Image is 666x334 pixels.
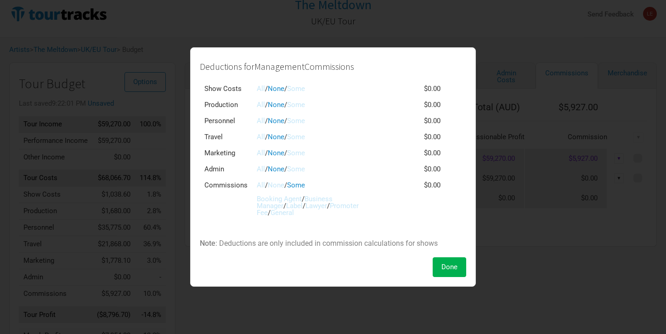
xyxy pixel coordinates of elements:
span: / [284,165,287,173]
a: All [257,117,265,125]
span: / [327,202,330,210]
strong: Performance Income [219,247,289,256]
a: Some [287,133,305,141]
a: None [268,149,284,157]
td: Travel [200,129,252,145]
span: / [265,101,268,109]
span: / [284,149,287,157]
span: / [265,181,268,189]
span: / [284,133,287,141]
a: None [268,133,284,141]
a: General [271,209,294,217]
strong: Note [200,239,215,248]
td: $0.00 [390,129,445,145]
span: / [284,117,287,125]
a: Some [287,149,305,157]
a: None [268,165,284,173]
td: $0.00 [390,113,445,129]
td: $0.00 [390,177,445,221]
td: Admin [200,161,252,177]
a: Some [287,181,305,189]
td: $0.00 [390,145,445,161]
td: Personnel [200,113,252,129]
td: $0.00 [390,81,445,97]
a: All [257,101,265,109]
span: Done [441,263,457,271]
span: / [265,133,268,141]
button: Done [433,257,466,277]
a: None [268,181,284,189]
a: Lawyer [305,202,327,210]
h2: Deductions for Management Commissions [200,62,466,72]
span: / [265,117,268,125]
a: All [257,85,265,93]
a: Some [287,101,305,109]
span: / [302,195,305,203]
span: / [283,202,286,210]
a: All [257,149,265,157]
span: / [268,209,271,217]
td: Commissions [200,177,252,221]
span: / [284,85,287,93]
td: $0.00 [390,161,445,177]
a: None [268,85,284,93]
a: Business Manager [257,195,333,210]
span: / [265,149,268,157]
span: / [303,202,305,210]
a: All [257,133,265,141]
td: Marketing [200,145,252,161]
span: : Deductions are only included in commission calculations for shows where is commissionable. [200,239,438,256]
a: Label [286,202,303,210]
a: Some [287,85,305,93]
span: / [284,101,287,109]
td: $0.00 [390,97,445,113]
a: All [257,181,265,189]
a: Some [287,165,305,173]
a: Some [287,117,305,125]
span: / [265,165,268,173]
span: / [284,181,287,189]
a: Promoter Fee [257,202,359,217]
span: / [265,85,268,93]
td: Show Costs [200,81,252,97]
a: All [257,165,265,173]
a: None [268,117,284,125]
a: Booking Agent [257,195,302,203]
a: None [268,101,284,109]
td: Production [200,97,252,113]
